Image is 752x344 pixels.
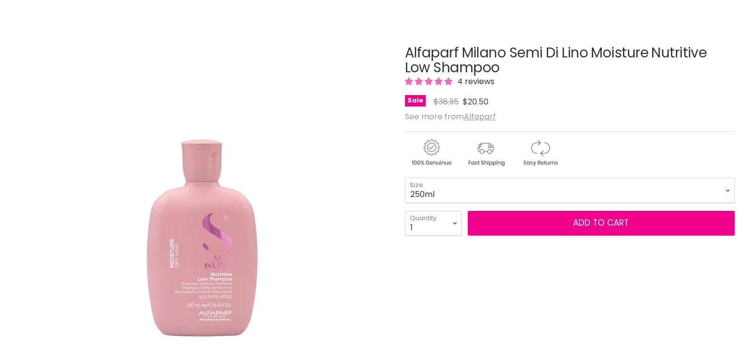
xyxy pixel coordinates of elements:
span: Add to cart [573,217,629,229]
img: shipping.gif [459,138,512,168]
span: See more from [405,111,496,122]
span: $38.95 [434,96,459,107]
h1: Alfaparf Milano Semi Di Lino Moisture Nutritive Low Shampoo [405,46,735,76]
span: $20.50 [463,96,488,107]
span: Sale [405,95,426,106]
span: 4 reviews [454,76,494,87]
span: 5.00 stars [405,76,454,87]
button: Add to cart [468,211,735,236]
img: genuine.gif [405,138,457,168]
select: Quantity [405,211,462,236]
a: Alfaparf [464,111,496,122]
img: returns.gif [514,138,566,168]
